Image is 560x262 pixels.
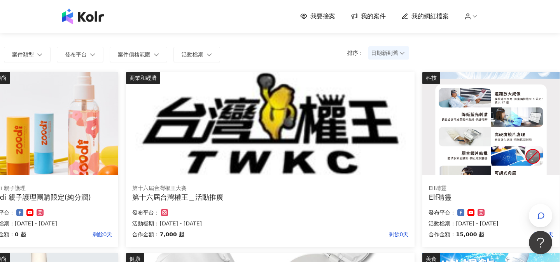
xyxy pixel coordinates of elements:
[132,230,159,239] p: 合作金額：
[456,230,484,239] p: 15,000 起
[159,230,184,239] p: 7,000 起
[429,185,553,192] div: Elf睛靈
[62,9,104,24] img: logo
[371,47,406,59] span: 日期新到舊
[110,47,167,62] button: 案件價格範圍
[15,230,26,239] p: 0 起
[12,51,34,58] span: 案件類型
[310,12,335,21] span: 我要接案
[422,72,440,84] div: 科技
[132,208,159,217] p: 發布平台：
[132,192,408,202] div: 第十六屆台灣權王＿活動推廣
[484,230,553,239] p: 剩餘1天
[347,50,368,56] p: 排序：
[411,12,449,21] span: 我的網紅檔案
[118,51,150,58] span: 案件價格範圍
[429,208,456,217] p: 發布平台：
[529,231,552,254] iframe: Help Scout Beacon - Open
[26,230,112,239] p: 剩餘0天
[173,47,220,62] button: 活動檔期
[132,185,408,192] div: 第十六屆台灣權王大賽
[429,219,553,228] p: 活動檔期：[DATE] - [DATE]
[132,219,408,228] p: 活動檔期：[DATE] - [DATE]
[4,47,51,62] button: 案件類型
[361,12,386,21] span: 我的案件
[182,51,203,58] span: 活動檔期
[429,192,553,202] div: Elf睛靈
[429,230,456,239] p: 合作金額：
[422,72,559,175] img: Elf睛靈
[57,47,103,62] button: 發布平台
[351,12,386,21] a: 我的案件
[126,72,415,175] img: 第十六屆台灣權王
[184,230,409,239] p: 剩餘0天
[300,12,335,21] a: 我要接案
[126,72,160,84] div: 商業和經濟
[401,12,449,21] a: 我的網紅檔案
[65,51,87,58] span: 發布平台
